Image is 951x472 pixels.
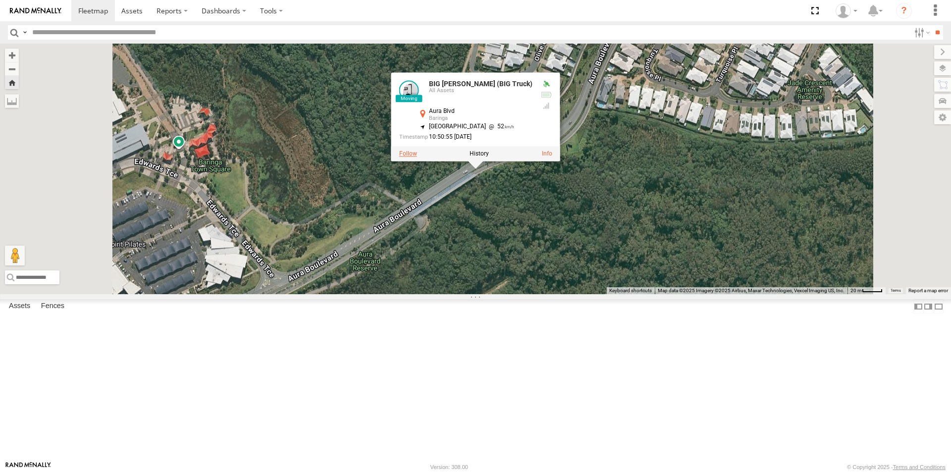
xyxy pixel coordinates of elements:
button: Zoom out [5,62,19,76]
button: Keyboard shortcuts [609,287,652,294]
div: Valid GPS Fix [540,80,552,88]
div: Baringa [429,115,532,121]
span: Map data ©2025 Imagery ©2025 Airbus, Maxar Technologies, Vexcel Imaging US, Inc. [658,288,845,293]
img: rand-logo.svg [10,7,61,14]
div: Laura Van Bruggen [832,3,861,18]
label: Assets [4,300,35,314]
a: Report a map error [908,288,948,293]
div: Version: 308.00 [430,464,468,470]
div: No voltage information received from this device. [540,91,552,99]
div: © Copyright 2025 - [847,464,946,470]
a: Terms (opens in new tab) [891,288,901,292]
a: Visit our Website [5,462,51,472]
label: Map Settings [934,110,951,124]
label: Search Filter Options [910,25,932,40]
label: Dock Summary Table to the Right [923,299,933,314]
label: Fences [36,300,69,314]
button: Zoom Home [5,76,19,89]
div: Aura Blvd [429,108,532,114]
button: Map scale: 20 m per 38 pixels [847,287,886,294]
a: BIG [PERSON_NAME] (BIG Truck) [429,80,532,88]
button: Drag Pegman onto the map to open Street View [5,246,25,265]
div: All Assets [429,88,532,94]
label: Hide Summary Table [934,299,944,314]
a: Terms and Conditions [893,464,946,470]
div: Date/time of location update [399,134,532,141]
span: 52 [486,123,514,130]
label: Realtime tracking of Asset [399,151,417,157]
button: Zoom in [5,49,19,62]
span: [GEOGRAPHIC_DATA] [429,123,486,130]
label: Search Query [21,25,29,40]
span: 20 m [850,288,862,293]
a: View Asset Details [542,151,552,157]
a: View Asset Details [399,80,419,100]
label: View Asset History [470,151,489,157]
label: Measure [5,94,19,108]
label: Dock Summary Table to the Left [913,299,923,314]
i: ? [896,3,912,19]
div: GSM Signal = 4 [540,102,552,109]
